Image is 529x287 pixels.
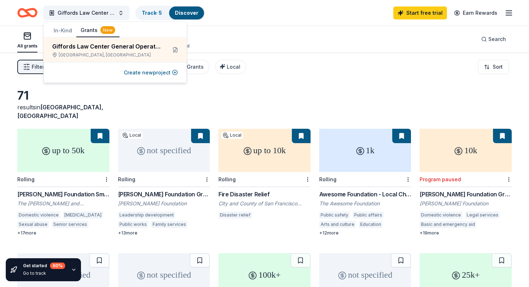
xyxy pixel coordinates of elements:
div: results [17,103,109,120]
button: Create newproject [124,68,178,77]
div: Rolling [218,176,236,182]
div: All grants [17,43,37,49]
div: Public affairs [353,211,384,219]
a: Track· 5 [142,10,162,16]
div: + 17 more [17,230,109,236]
button: Track· 5Discover [135,6,205,20]
div: CyberGrants [172,63,204,71]
span: Local [227,64,240,70]
div: + 19 more [420,230,512,236]
div: City and County of San Francisco Ofﬁce of Economic and Workforce Development [218,200,311,207]
a: Start free trial [393,6,447,19]
button: Local [215,60,246,74]
div: New [100,26,115,34]
div: Leadership development [118,211,175,219]
div: The [PERSON_NAME] and [PERSON_NAME] Foundation [17,200,109,207]
div: Arts and culture [319,221,356,228]
div: Program paused [420,176,461,182]
div: Family services [151,221,187,228]
div: Sexual abuse [17,221,49,228]
button: Filter1 [17,60,50,74]
div: Disaster relief [218,211,252,219]
div: Public works [118,221,148,228]
div: Get started [23,263,65,269]
div: [PERSON_NAME] Foundation [420,200,512,207]
a: Home [17,4,37,21]
button: CyberGrants [165,60,209,74]
button: In-Kind [49,24,76,37]
a: 10kProgram paused[PERSON_NAME] Foundation Grants[PERSON_NAME] FoundationDomestic violenceLegal se... [420,129,512,236]
div: Domestic violence [420,211,462,219]
div: Basic and emergency aid [420,221,476,228]
a: Discover [175,10,198,16]
div: 1k [319,129,411,172]
span: Filter [32,63,44,71]
div: [MEDICAL_DATA] [63,211,103,219]
div: Awesome Foundation - Local Chapter Grants [319,190,411,199]
div: Domestic violence [17,211,60,219]
div: not specified [118,129,210,172]
a: up to 50kRolling[PERSON_NAME] Foundation Small Grants ProgramThe [PERSON_NAME] and [PERSON_NAME] ... [17,129,109,236]
div: [GEOGRAPHIC_DATA], [GEOGRAPHIC_DATA] [52,52,161,58]
div: Rolling [118,176,135,182]
span: in [17,104,103,119]
button: Search [475,32,512,46]
div: Local [121,132,143,139]
a: not specifiedLocalRolling[PERSON_NAME] Foundation Grant[PERSON_NAME] FoundationLeadership develop... [118,129,210,236]
div: + 12 more [319,230,411,236]
div: Fire Disaster Relief [218,190,311,199]
button: All grants [17,29,37,53]
div: Legal services [465,211,500,219]
span: Sort [493,63,503,71]
div: up to 10k [218,129,311,172]
div: 60 % [50,263,65,269]
div: Giffords Law Center General Operating Support [52,42,161,51]
a: 1kRollingAwesome Foundation - Local Chapter GrantsThe Awesome FoundationPublic safetyPublic affai... [319,129,411,236]
div: Rolling [17,176,35,182]
div: [PERSON_NAME] Foundation [118,200,210,207]
div: [PERSON_NAME] Foundation Grant [118,190,210,199]
button: Giffords Law Center General Operating Support [43,6,130,20]
div: [PERSON_NAME] Foundation Grants [420,190,512,199]
span: Giffords Law Center General Operating Support [58,9,115,17]
button: Sort [478,60,509,74]
div: 10k [420,129,512,172]
button: Grants [76,24,119,37]
span: [GEOGRAPHIC_DATA], [GEOGRAPHIC_DATA] [17,104,103,119]
div: up to 50k [17,129,109,172]
div: Public safety [319,211,350,219]
div: + 13 more [118,230,210,236]
div: Senior services [52,221,89,228]
div: 71 [17,88,109,103]
a: Earn Rewards [450,6,502,19]
div: Go to track [23,270,65,276]
div: Rolling [319,176,336,182]
div: The Awesome Foundation [319,200,411,207]
a: up to 10kLocalRollingFire Disaster ReliefCity and County of San Francisco Ofﬁce of Economic and W... [218,129,311,221]
span: Search [488,35,506,44]
div: Local [221,132,243,139]
div: Education [359,221,383,228]
div: [PERSON_NAME] Foundation Small Grants Program [17,190,109,199]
